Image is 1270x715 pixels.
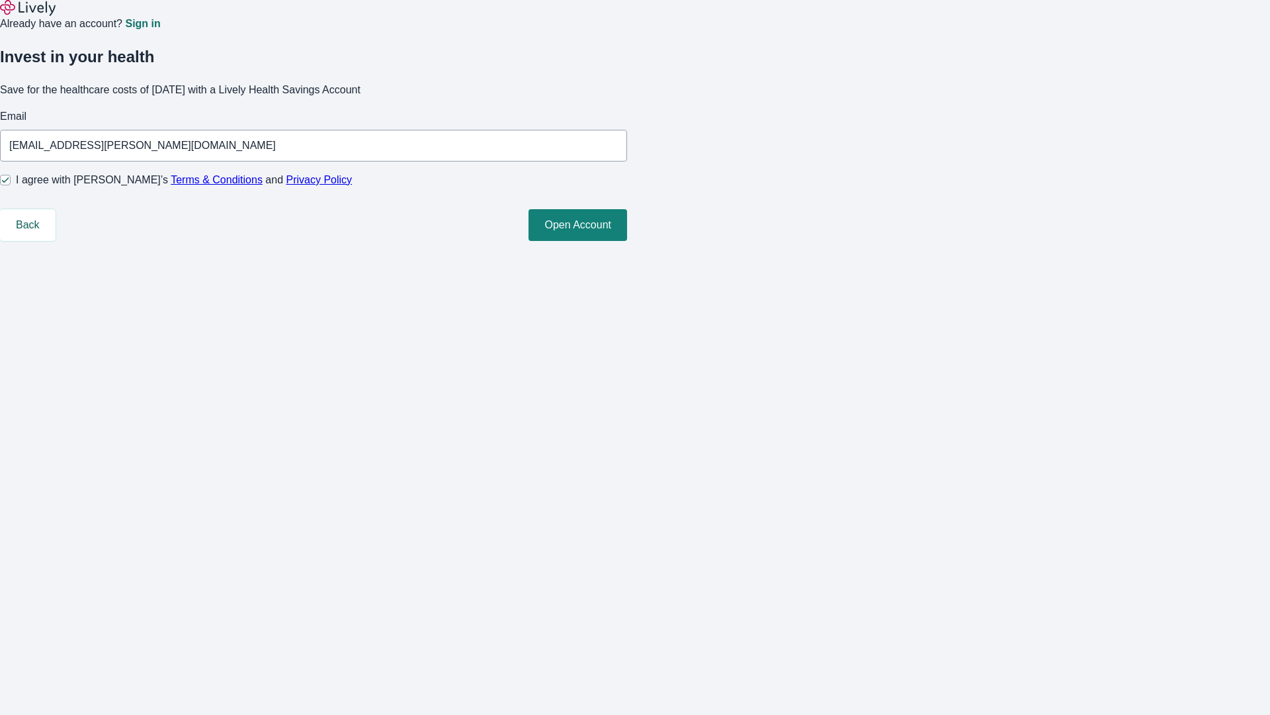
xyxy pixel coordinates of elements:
a: Privacy Policy [286,174,353,185]
span: I agree with [PERSON_NAME]’s and [16,172,352,188]
a: Sign in [125,19,160,29]
button: Open Account [529,209,627,241]
a: Terms & Conditions [171,174,263,185]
